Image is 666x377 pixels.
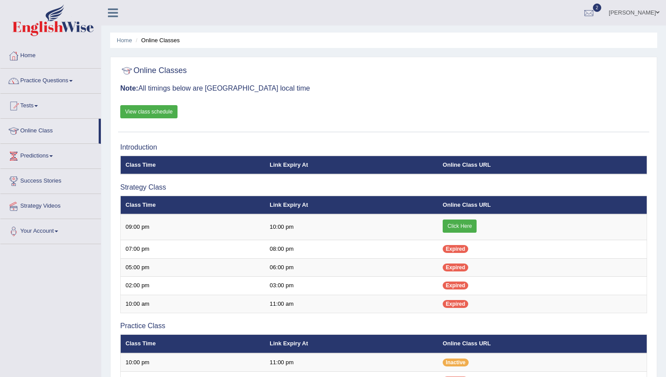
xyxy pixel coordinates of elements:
td: 11:00 pm [265,353,438,372]
span: Expired [443,282,468,289]
a: Strategy Videos [0,194,101,216]
a: Home [117,37,132,44]
th: Link Expiry At [265,156,438,174]
th: Class Time [121,156,265,174]
th: Online Class URL [438,335,647,353]
a: Tests [0,94,101,116]
a: Predictions [0,144,101,166]
td: 03:00 pm [265,277,438,295]
span: 2 [593,4,602,12]
a: Success Stories [0,169,101,191]
th: Online Class URL [438,156,647,174]
td: 10:00 am [121,295,265,313]
td: 02:00 pm [121,277,265,295]
h2: Online Classes [120,64,187,77]
a: Click Here [443,220,477,233]
td: 05:00 pm [121,258,265,277]
li: Online Classes [133,36,180,44]
td: 10:00 pm [265,214,438,240]
span: Expired [443,300,468,308]
a: View class schedule [120,105,178,118]
span: Expired [443,264,468,271]
th: Online Class URL [438,196,647,214]
a: Practice Questions [0,69,101,91]
td: 07:00 pm [121,240,265,259]
td: 10:00 pm [121,353,265,372]
th: Class Time [121,196,265,214]
a: Online Class [0,119,99,141]
td: 08:00 pm [265,240,438,259]
span: Inactive [443,359,469,366]
td: 11:00 am [265,295,438,313]
h3: Strategy Class [120,183,647,191]
th: Link Expiry At [265,196,438,214]
a: Home [0,44,101,66]
td: 06:00 pm [265,258,438,277]
td: 09:00 pm [121,214,265,240]
span: Expired [443,245,468,253]
h3: Practice Class [120,322,647,330]
h3: Introduction [120,143,647,151]
h3: All timings below are [GEOGRAPHIC_DATA] local time [120,84,647,92]
a: Your Account [0,219,101,241]
b: Note: [120,84,138,92]
th: Link Expiry At [265,335,438,353]
th: Class Time [121,335,265,353]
